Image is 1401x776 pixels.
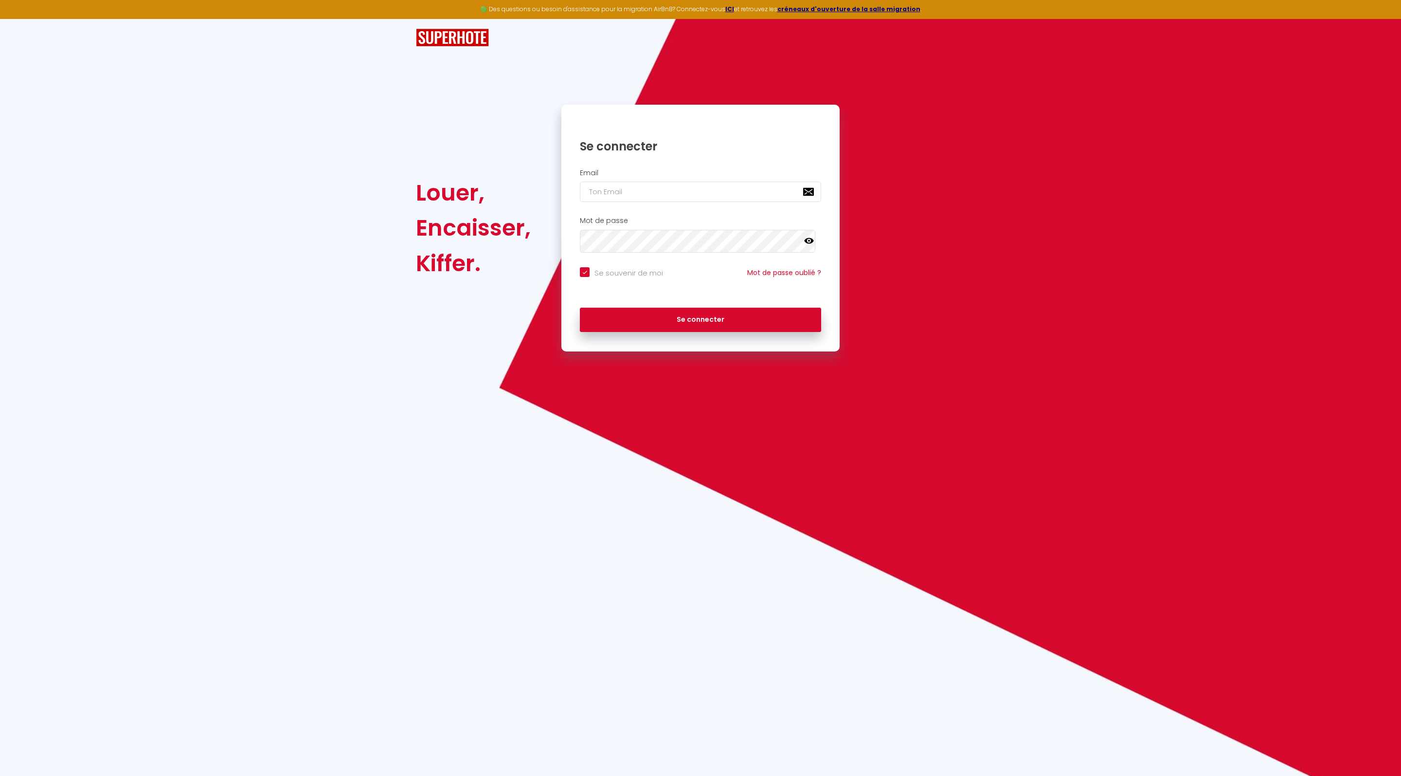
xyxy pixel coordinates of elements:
button: Ouvrir le widget de chat LiveChat [8,4,37,33]
img: SuperHote logo [416,29,489,47]
h2: Mot de passe [580,217,821,225]
h1: Se connecter [580,139,821,154]
div: Encaisser, [416,210,531,245]
input: Ton Email [580,182,821,202]
div: Louer, [416,175,531,210]
h2: Email [580,169,821,177]
a: créneaux d'ouverture de la salle migration [777,5,920,13]
a: ICI [725,5,734,13]
button: Se connecter [580,308,821,332]
a: Mot de passe oublié ? [747,268,821,277]
div: Kiffer. [416,246,531,281]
